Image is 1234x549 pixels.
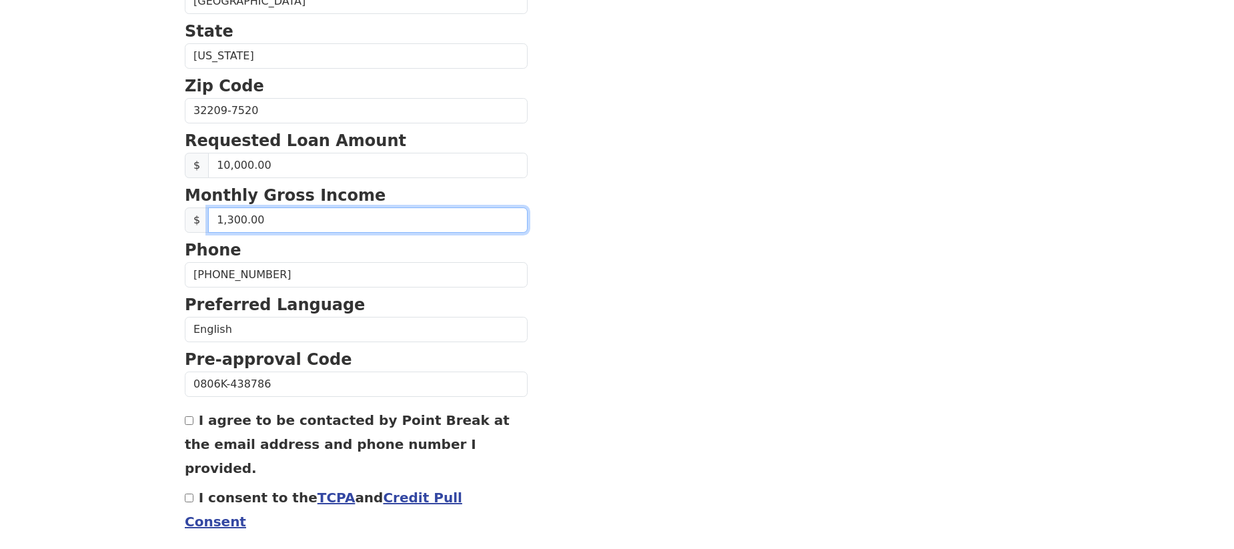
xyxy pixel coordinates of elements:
[185,77,264,95] strong: Zip Code
[185,372,528,397] input: Pre-approval Code
[185,131,406,150] strong: Requested Loan Amount
[185,412,510,476] label: I agree to be contacted by Point Break at the email address and phone number I provided.
[185,490,462,530] label: I consent to the and
[185,153,209,178] span: $
[185,22,233,41] strong: State
[185,350,352,369] strong: Pre-approval Code
[185,296,365,314] strong: Preferred Language
[185,241,241,259] strong: Phone
[185,207,209,233] span: $
[318,490,356,506] a: TCPA
[208,207,528,233] input: 0.00
[185,98,528,123] input: Zip Code
[208,153,528,178] input: Requested Loan Amount
[185,262,528,288] input: Phone
[185,183,528,207] p: Monthly Gross Income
